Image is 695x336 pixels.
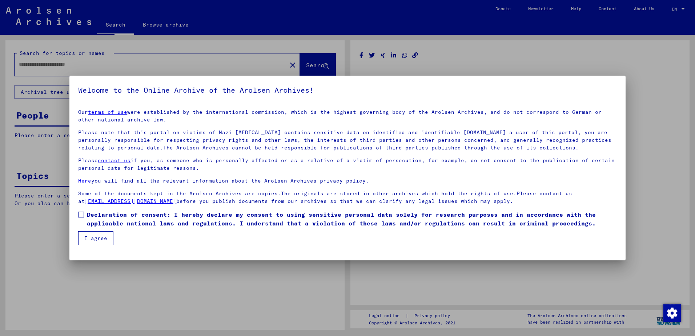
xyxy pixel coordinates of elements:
[78,177,91,184] a: Here
[663,304,681,322] img: Change consent
[78,231,113,245] button: I agree
[78,129,617,152] p: Please note that this portal on victims of Nazi [MEDICAL_DATA] contains sensitive data on identif...
[78,84,617,96] h5: Welcome to the Online Archive of the Arolsen Archives!
[78,108,617,124] p: Our were established by the international commission, which is the highest governing body of the ...
[85,198,176,204] a: [EMAIL_ADDRESS][DOMAIN_NAME]
[87,210,617,228] span: Declaration of consent: I hereby declare my consent to using sensitive personal data solely for r...
[78,190,617,205] p: Some of the documents kept in the Arolsen Archives are copies.The originals are stored in other a...
[98,157,130,164] a: contact us
[78,177,617,185] p: you will find all the relevant information about the Arolsen Archives privacy policy.
[78,157,617,172] p: Please if you, as someone who is personally affected or as a relative of a victim of persecution,...
[88,109,127,115] a: terms of use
